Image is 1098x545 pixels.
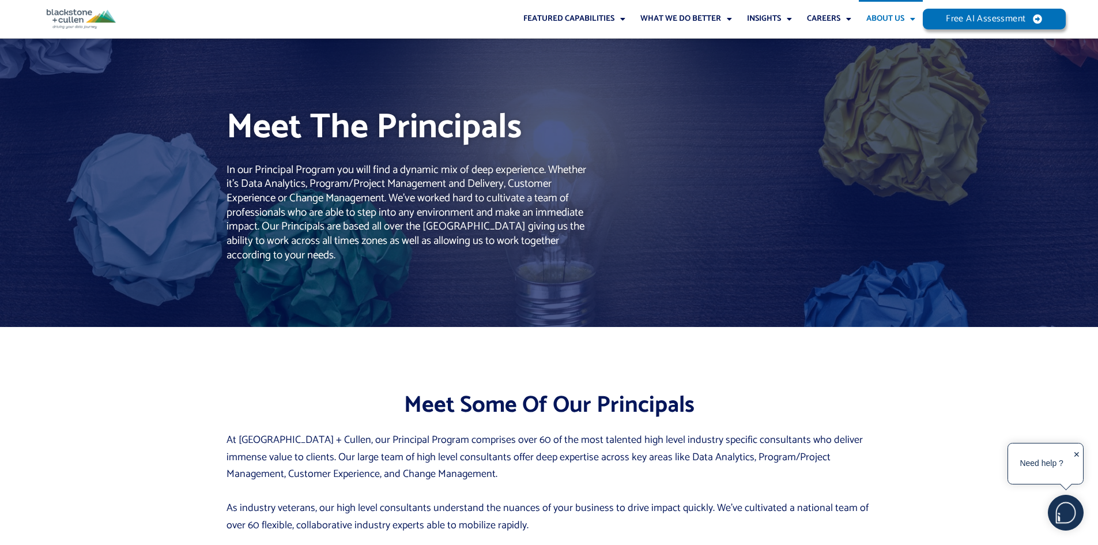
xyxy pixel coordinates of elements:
p: At [GEOGRAPHIC_DATA] + Cullen, our Principal Program comprises over 60 of the most talented high ... [227,432,872,483]
div: ✕ [1073,446,1080,482]
h1: Meet The Principals [227,103,548,152]
span: Free AI Assessment [946,14,1025,24]
h2: In our Principal Program you will find a dynamic mix of deep experience. Whether it’s Data Analyt... [227,163,588,263]
div: Need help ? [1010,445,1073,482]
a: Free AI Assessment [923,9,1066,29]
p: As industry veterans, our high level consultants understand the nuances of your business to drive... [227,500,872,534]
h2: Meet Some Of Our Principals [227,390,872,420]
img: users%2F5SSOSaKfQqXq3cFEnIZRYMEs4ra2%2Fmedia%2Fimages%2F-Bulle%20blanche%20sans%20fond%20%2B%20ma... [1048,495,1083,530]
